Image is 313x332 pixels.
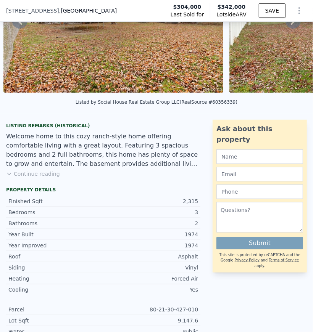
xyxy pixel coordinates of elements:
div: Asphalt [103,253,198,260]
div: 1974 [103,242,198,249]
div: Year Built [8,231,103,238]
div: Listing Remarks (Historical) [6,123,200,129]
div: Vinyl [103,264,198,271]
span: Last Sold for [171,11,204,18]
div: 3 [103,209,198,216]
div: Cooling [8,286,103,294]
span: $304,000 [173,3,202,11]
div: Year Improved [8,242,103,249]
div: Yes [103,286,198,294]
input: Email [216,167,303,181]
a: Privacy Policy [235,258,260,262]
div: Finished Sqft [8,197,103,205]
button: Submit [216,237,303,249]
div: Siding [8,264,103,271]
input: Phone [216,184,303,199]
div: Welcome home to this cozy ranch-style home offering comfortable living with a great layout. Featu... [6,132,200,168]
div: Ask about this property [216,123,303,145]
input: Name [216,149,303,164]
div: 2 [103,220,198,227]
button: SAVE [259,3,286,18]
div: 2,315 [103,197,198,205]
div: Listed by Social House Real Estate Group LLC (RealSource #60356339) [76,99,237,105]
div: Property details [6,187,200,193]
div: Forced Air [103,275,198,282]
span: , [GEOGRAPHIC_DATA] [59,7,117,14]
div: This site is protected by reCAPTCHA and the Google and apply. [216,252,303,269]
a: Terms of Service [269,258,299,262]
div: Roof [8,253,103,260]
button: Continue reading [6,170,60,178]
div: Bathrooms [8,220,103,227]
span: Lotside ARV [216,11,246,18]
div: 80-21-30-427-010 [103,306,198,313]
div: Bedrooms [8,209,103,216]
span: $342,000 [218,4,246,10]
span: [STREET_ADDRESS] [6,7,59,14]
div: Parcel [8,306,103,313]
div: 9,147.6 [103,317,198,324]
div: Heating [8,275,103,282]
button: Show Options [292,3,307,18]
div: Lot Sqft [8,317,103,324]
div: 1974 [103,231,198,238]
